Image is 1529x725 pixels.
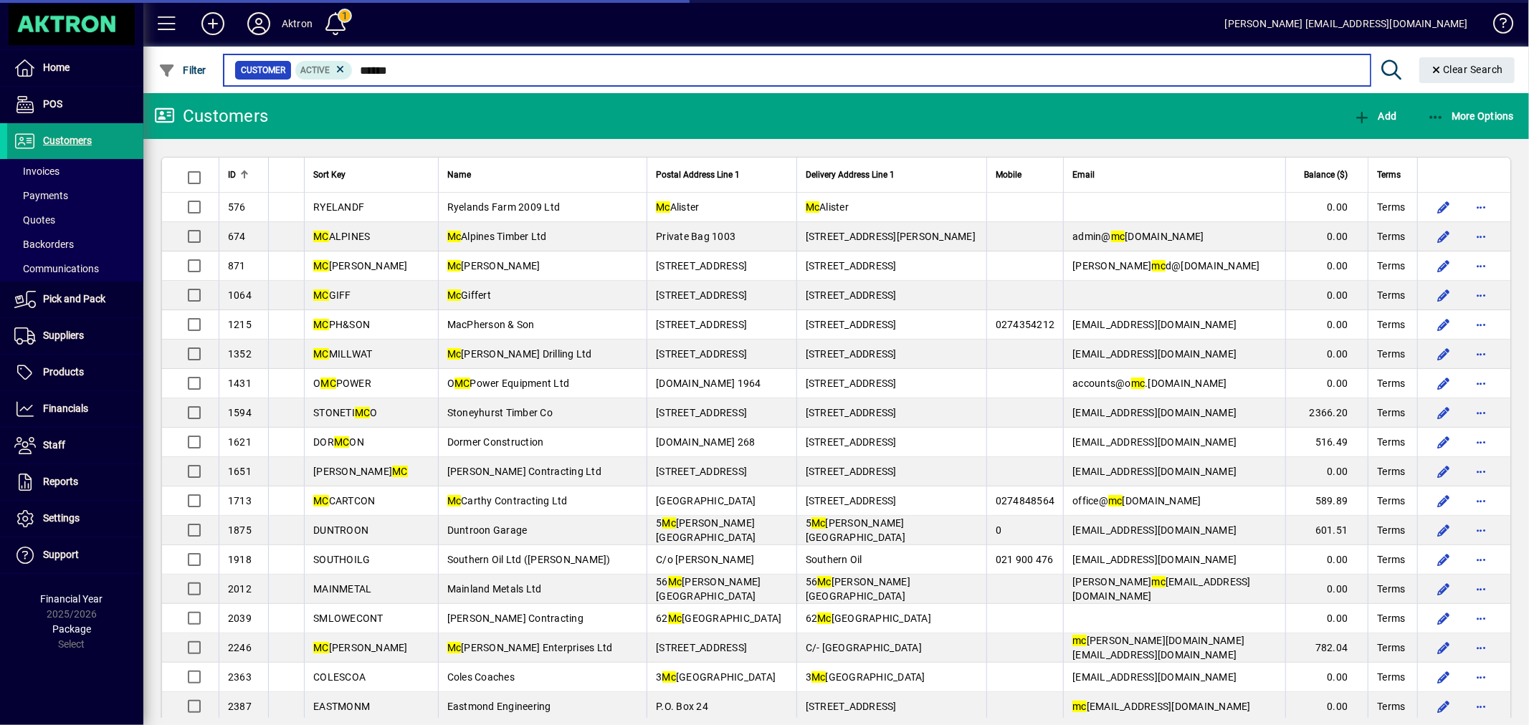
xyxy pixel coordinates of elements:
span: Customers [43,135,92,146]
span: Terms [1377,523,1405,537]
button: Edit [1432,636,1455,659]
button: Edit [1432,342,1455,365]
span: Terms [1377,611,1405,625]
td: 0.00 [1285,281,1368,310]
button: Edit [1432,372,1455,395]
td: 0.00 [1285,692,1368,721]
span: Suppliers [43,330,84,341]
span: 1713 [228,495,252,506]
span: SMLOWECONT [313,613,384,624]
span: 0274354212 [996,319,1055,330]
td: 0.00 [1285,369,1368,398]
span: Financial Year [41,593,103,605]
span: Dormer Construction [447,436,544,448]
td: 589.89 [1285,486,1368,516]
span: [STREET_ADDRESS] [656,348,747,360]
span: office@ [DOMAIN_NAME] [1072,495,1201,506]
span: 1594 [228,407,252,418]
span: Coles Coaches [447,671,515,683]
button: Edit [1432,666,1455,688]
div: Name [447,167,638,183]
span: MacPherson & Son [447,319,535,330]
span: Add [1353,110,1396,122]
a: Payments [7,183,143,208]
span: MAINMETAL [313,583,371,595]
span: 0 [996,524,1001,536]
span: Alpines Timber Ltd [447,231,547,242]
em: MC [313,319,329,330]
button: More options [1470,577,1492,600]
span: 5 [PERSON_NAME][GEOGRAPHIC_DATA] [656,517,756,543]
span: 021 900 476 [996,554,1054,565]
span: Clear Search [1431,64,1504,75]
em: Mc [668,576,682,587]
span: Email [1072,167,1095,183]
span: Terms [1377,259,1405,273]
span: 576 [228,201,246,213]
span: Quotes [14,214,55,226]
span: COLESCOA [313,671,366,683]
em: MC [313,289,329,301]
span: Private Bag 1003 [656,231,735,242]
td: 0.00 [1285,222,1368,251]
span: EASTMONM [313,701,370,712]
span: [PERSON_NAME] Drilling Ltd [447,348,592,360]
button: More Options [1424,103,1518,129]
span: [STREET_ADDRESS] [806,701,897,712]
span: Terms [1377,670,1405,684]
span: 56 [PERSON_NAME][GEOGRAPHIC_DATA] [656,576,761,602]
span: [STREET_ADDRESS] [806,260,897,272]
td: 0.00 [1285,310,1368,340]
span: Customer [241,63,285,77]
span: Terms [1377,347,1405,361]
button: Edit [1432,519,1455,542]
span: Terms [1377,699,1405,714]
button: Edit [1432,431,1455,453]
span: Terms [1377,435,1405,449]
button: More options [1470,254,1492,277]
span: 2039 [228,613,252,624]
td: 0.00 [1285,251,1368,281]
span: [STREET_ADDRESS] [806,495,897,506]
span: 62 [GEOGRAPHIC_DATA] [656,613,781,624]
span: Eastmond Engineering [447,701,551,712]
span: Ryelands Farm 2009 Ltd [447,201,561,213]
span: Terms [1377,464,1405,479]
em: Mc [662,671,677,683]
div: Email [1072,167,1276,183]
mat-chip: Activation Status: Active [295,61,353,80]
a: Pick and Pack [7,282,143,317]
span: Alister [656,201,699,213]
span: [STREET_ADDRESS] [656,260,747,272]
button: Edit [1432,313,1455,336]
span: Name [447,167,471,183]
em: mc [1108,495,1123,506]
span: [STREET_ADDRESS][PERSON_NAME] [806,231,976,242]
button: Edit [1432,196,1455,219]
span: POS [43,98,62,110]
span: [EMAIL_ADDRESS][DOMAIN_NAME] [1072,407,1237,418]
em: MC [334,436,350,448]
td: 0.00 [1285,545,1368,575]
em: Mc [668,613,682,624]
span: Terms [1377,582,1405,596]
span: Active [301,65,330,75]
span: [STREET_ADDRESS] [806,378,897,389]
span: 2246 [228,642,252,653]
span: DOR ON [313,436,364,448]
span: 1621 [228,436,252,448]
button: Edit [1432,489,1455,512]
em: mc [1152,576,1166,587]
button: More options [1470,401,1492,424]
td: 516.49 [1285,428,1368,457]
span: admin@ [DOMAIN_NAME] [1072,231,1204,242]
span: C/- [GEOGRAPHIC_DATA] [806,642,922,653]
button: More options [1470,225,1492,248]
em: Mc [817,576,832,587]
div: [PERSON_NAME] [EMAIL_ADDRESS][DOMAIN_NAME] [1225,12,1468,35]
em: mc [1131,378,1145,389]
span: Mobile [996,167,1021,183]
td: 601.51 [1285,516,1368,545]
span: [GEOGRAPHIC_DATA] [656,495,756,506]
button: Edit [1432,460,1455,483]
